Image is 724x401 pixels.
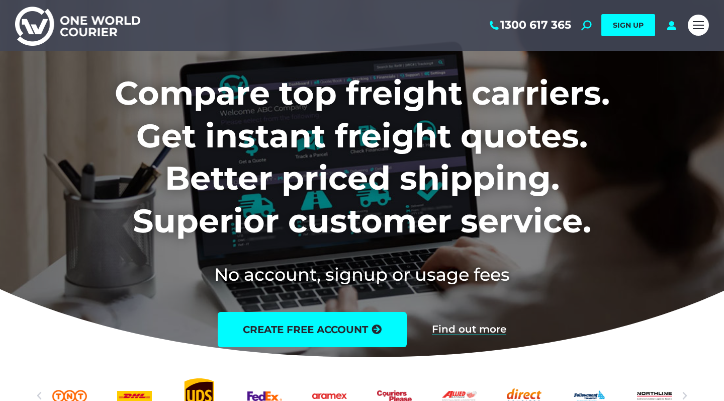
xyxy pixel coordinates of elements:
[48,262,676,287] h2: No account, signup or usage fees
[48,72,676,242] h1: Compare top freight carriers. Get instant freight quotes. Better priced shipping. Superior custom...
[218,312,407,347] a: create free account
[688,15,709,36] a: Mobile menu icon
[601,14,655,36] a: SIGN UP
[488,19,571,32] a: 1300 617 365
[613,21,644,30] span: SIGN UP
[15,5,140,46] img: One World Courier
[432,324,506,335] a: Find out more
